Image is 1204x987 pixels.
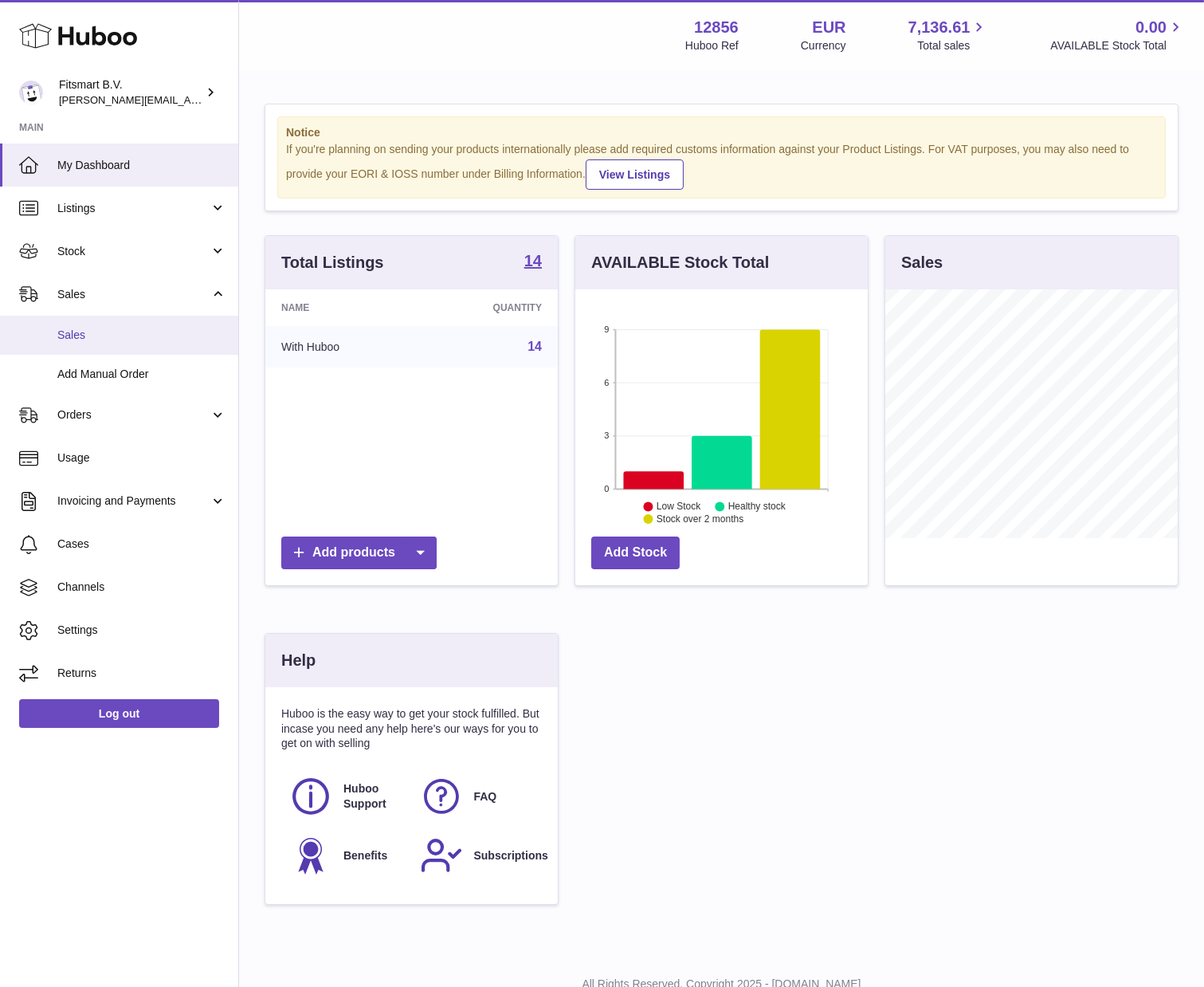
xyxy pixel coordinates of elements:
span: My Dashboard [57,158,226,173]
h3: AVAILABLE Stock Total [591,252,769,273]
th: Name [265,289,420,326]
th: Quantity [420,289,558,326]
h3: Help [281,650,316,671]
span: Cases [57,537,226,552]
span: Invoicing and Payments [57,493,210,509]
strong: 12856 [694,17,739,38]
a: Add Stock [591,537,680,569]
a: 14 [527,340,542,353]
a: Benefits [289,834,404,877]
text: Healthy stock [728,501,786,512]
span: Usage [57,450,226,466]
div: Fitsmart B.V. [59,77,202,108]
td: With Huboo [265,326,420,368]
text: Stock over 2 months [657,513,743,525]
span: Huboo Support [343,781,402,812]
p: Huboo is the easy way to get your stock fulfilled. But incase you need any help here's our ways f... [281,706,542,752]
span: Benefits [343,848,387,863]
a: 7,136.61 Total sales [908,17,989,53]
div: Currency [801,38,846,53]
strong: 14 [524,253,542,269]
span: AVAILABLE Stock Total [1050,38,1185,53]
span: 7,136.61 [908,17,971,38]
a: Huboo Support [289,775,404,818]
span: Orders [57,407,210,423]
strong: Notice [286,125,1157,140]
span: FAQ [474,789,497,804]
span: Sales [57,287,210,302]
div: If you're planning on sending your products internationally please add required customs informati... [286,142,1157,190]
span: Sales [57,328,226,343]
a: 14 [524,253,542,272]
a: Log out [19,699,219,728]
text: 3 [604,431,609,440]
h3: Sales [901,252,943,273]
a: 0.00 AVAILABLE Stock Total [1050,17,1185,53]
h3: Total Listings [281,252,384,273]
span: [PERSON_NAME][EMAIL_ADDRESS][DOMAIN_NAME] [59,93,320,106]
text: 6 [604,378,609,387]
strong: EUR [812,17,845,38]
text: 9 [604,324,609,334]
a: View Listings [586,159,684,190]
a: Add products [281,537,437,569]
span: Channels [57,580,226,595]
span: Settings [57,623,226,638]
span: Total sales [917,38,988,53]
div: Huboo Ref [685,38,739,53]
a: FAQ [420,775,535,818]
text: 0 [604,484,609,493]
span: 0.00 [1135,17,1167,38]
text: Low Stock [657,501,701,512]
span: Returns [57,666,226,681]
a: Subscriptions [420,834,535,877]
span: Stock [57,244,210,259]
span: Add Manual Order [57,367,226,382]
span: Listings [57,201,210,216]
img: jonathan@leaderoo.com [19,81,43,104]
span: Subscriptions [474,848,548,863]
